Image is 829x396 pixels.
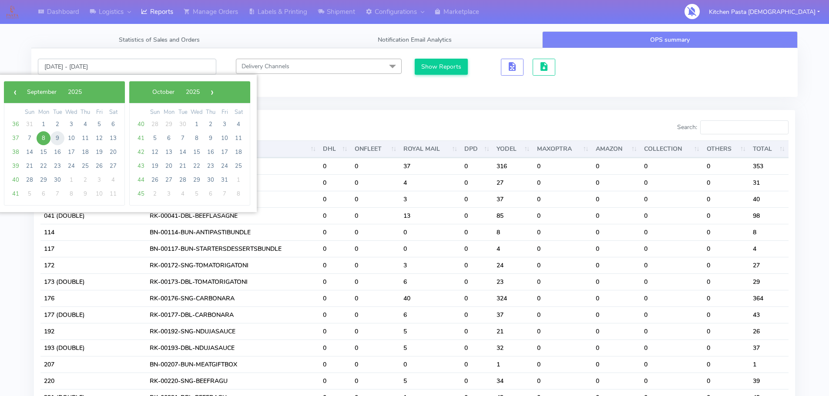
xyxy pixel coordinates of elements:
[23,108,37,117] th: weekday
[50,173,64,187] span: 30
[534,191,592,207] td: 0
[493,339,534,356] td: 32
[218,145,232,159] span: 17
[62,86,87,99] button: 2025
[176,173,190,187] span: 28
[106,117,120,131] span: 6
[461,174,493,191] td: 0
[703,207,749,224] td: 0
[749,306,789,323] td: 43
[319,306,351,323] td: 0
[204,131,218,145] span: 9
[534,207,592,224] td: 0
[461,207,493,224] td: 0
[134,86,218,94] bs-datepicker-navigation-view: ​ ​ ​
[40,373,146,389] td: 220
[23,159,37,173] span: 21
[461,290,493,306] td: 0
[21,86,62,99] button: September
[400,174,461,191] td: 4
[749,191,789,207] td: 40
[461,273,493,290] td: 0
[319,323,351,339] td: 0
[218,159,232,173] span: 24
[493,158,534,174] td: 316
[232,145,245,159] span: 18
[232,117,245,131] span: 4
[148,187,162,201] span: 2
[749,207,789,224] td: 98
[8,86,21,99] span: ‹
[493,240,534,257] td: 4
[534,240,592,257] td: 0
[749,257,789,273] td: 27
[152,88,175,96] span: October
[400,356,461,373] td: 0
[461,306,493,323] td: 0
[146,273,320,290] td: RK-00173-DBL-TOMATORIGATONI
[351,224,400,240] td: 0
[148,173,162,187] span: 26
[162,131,176,145] span: 6
[50,117,64,131] span: 2
[749,339,789,356] td: 37
[232,187,245,201] span: 8
[106,187,120,201] span: 11
[50,108,64,117] th: weekday
[703,140,749,158] th: OTHERS : activate to sort column ascending
[461,158,493,174] td: 0
[749,323,789,339] td: 26
[641,290,703,306] td: 0
[92,131,106,145] span: 12
[78,108,92,117] th: weekday
[641,257,703,273] td: 0
[493,257,534,273] td: 24
[218,131,232,145] span: 10
[148,117,162,131] span: 28
[641,339,703,356] td: 0
[534,273,592,290] td: 0
[23,145,37,159] span: 14
[9,173,23,187] span: 40
[40,339,146,356] td: 193 (DOUBLE)
[134,173,148,187] span: 44
[351,191,400,207] td: 0
[461,323,493,339] td: 0
[218,173,232,187] span: 31
[400,257,461,273] td: 3
[534,306,592,323] td: 0
[319,240,351,257] td: 0
[162,108,176,117] th: weekday
[176,117,190,131] span: 30
[650,36,690,44] span: OPS summary
[493,323,534,339] td: 21
[534,158,592,174] td: 0
[461,339,493,356] td: 0
[50,187,64,201] span: 7
[677,120,789,134] label: Search:
[378,36,452,44] span: Notification Email Analytics
[461,191,493,207] td: 0
[232,108,245,117] th: weekday
[218,117,232,131] span: 3
[534,339,592,356] td: 0
[592,207,641,224] td: 0
[9,145,23,159] span: 38
[749,140,789,158] th: TOTAL : activate to sort column ascending
[400,306,461,323] td: 6
[106,159,120,173] span: 27
[534,356,592,373] td: 0
[461,257,493,273] td: 0
[641,158,703,174] td: 0
[205,86,218,99] button: ›
[134,131,148,145] span: 41
[204,159,218,173] span: 23
[641,240,703,257] td: 0
[23,173,37,187] span: 28
[146,373,320,389] td: RK-00220-SNG-BEEFRAGU
[68,88,82,96] span: 2025
[703,257,749,273] td: 0
[400,140,461,158] th: ROYAL MAIL : activate to sort column ascending
[146,323,320,339] td: RK-00192-SNG-NDUJASAUCE
[37,131,50,145] span: 8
